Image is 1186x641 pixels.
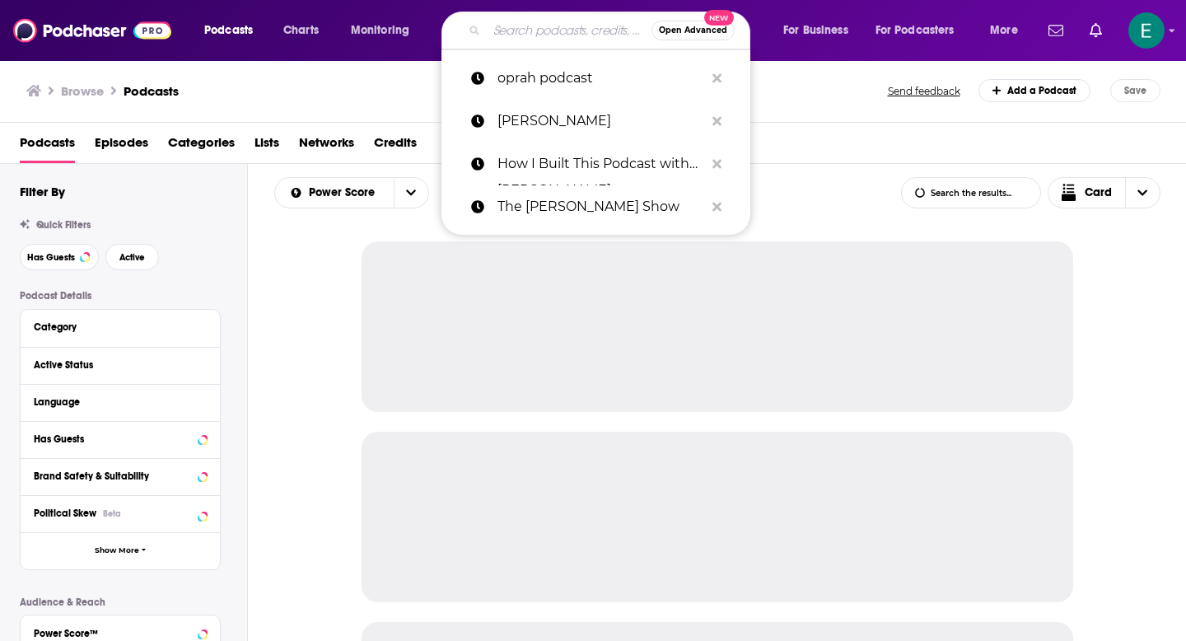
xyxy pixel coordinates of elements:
[34,396,196,408] div: Language
[441,143,750,185] a: How I Built This Podcast with [PERSON_NAME]
[105,244,159,270] button: Active
[193,17,274,44] button: open menu
[1110,79,1160,102] button: Save
[13,15,171,46] img: Podchaser - Follow, Share and Rate Podcasts
[34,316,207,337] button: Category
[124,83,179,99] a: Podcasts
[275,187,394,199] button: open menu
[497,143,704,185] p: How I Built This Podcast with Guy Raz
[865,17,978,44] button: open menu
[1128,12,1165,49] img: User Profile
[651,21,735,40] button: Open AdvancedNew
[20,597,221,608] p: Audience & Reach
[274,177,429,208] h2: Choose List sort
[441,100,750,143] a: [PERSON_NAME]
[27,253,75,262] span: Has Guests
[339,17,431,44] button: open menu
[273,17,329,44] a: Charts
[883,84,965,98] button: Send feedback
[1083,16,1109,44] a: Show notifications dropdown
[34,321,196,333] div: Category
[1042,16,1070,44] a: Show notifications dropdown
[34,503,207,523] button: Political SkewBeta
[374,129,417,163] a: Credits
[351,19,409,42] span: Monitoring
[497,57,704,100] p: oprah podcast
[772,17,869,44] button: open menu
[20,129,75,163] a: Podcasts
[34,508,96,519] span: Political Skew
[254,129,279,163] a: Lists
[168,129,235,163] a: Categories
[204,19,253,42] span: Podcasts
[309,187,381,199] span: Power Score
[441,185,750,228] a: The [PERSON_NAME] Show
[34,470,193,482] div: Brand Safety & Suitability
[103,508,121,519] div: Beta
[978,17,1039,44] button: open menu
[20,290,221,302] p: Podcast Details
[61,83,104,99] h3: Browse
[119,253,145,262] span: Active
[34,391,207,412] button: Language
[21,532,220,569] button: Show More
[978,79,1091,102] a: Add a Podcast
[95,546,139,555] span: Show More
[441,57,750,100] a: oprah podcast
[990,19,1018,42] span: More
[20,184,65,199] h2: Filter By
[34,428,207,449] button: Has Guests
[34,466,207,486] button: Brand Safety & Suitability
[783,19,848,42] span: For Business
[1128,12,1165,49] button: Show profile menu
[659,26,727,35] span: Open Advanced
[875,19,955,42] span: For Podcasters
[497,185,704,228] p: The Jordan Harbinger Show
[394,178,428,208] button: open menu
[457,12,766,49] div: Search podcasts, credits, & more...
[497,100,704,143] p: Guy Raz
[1048,177,1161,208] button: Choose View
[704,10,734,26] span: New
[1128,12,1165,49] span: Logged in as ellien
[487,17,651,44] input: Search podcasts, credits, & more...
[34,354,207,375] button: Active Status
[1085,187,1112,199] span: Card
[34,433,193,445] div: Has Guests
[34,628,193,639] div: Power Score™
[95,129,148,163] a: Episodes
[36,219,91,231] span: Quick Filters
[283,19,319,42] span: Charts
[299,129,354,163] a: Networks
[20,244,99,270] button: Has Guests
[34,359,196,371] div: Active Status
